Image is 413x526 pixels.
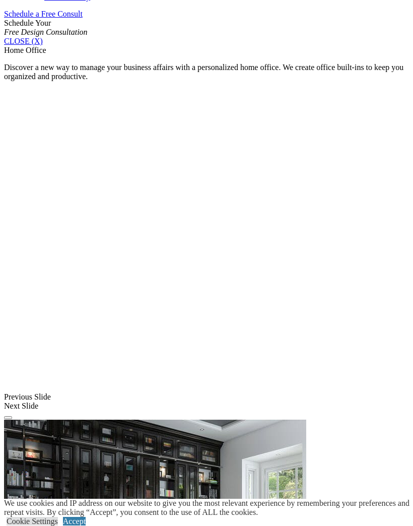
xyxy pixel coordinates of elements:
[63,517,86,525] a: Accept
[4,402,409,411] div: Next Slide
[4,499,413,517] div: We use cookies and IP address on our website to give you the most relevant experience by remember...
[7,517,58,525] a: Cookie Settings
[4,19,88,36] span: Schedule Your
[4,46,46,54] span: Home Office
[4,416,12,419] button: Click here to pause slide show
[4,10,83,18] a: Schedule a Free Consult (opens a dropdown menu)
[4,37,43,45] a: CLOSE (X)
[4,392,409,402] div: Previous Slide
[4,63,409,81] p: Discover a new way to manage your business affairs with a personalized home office. We create off...
[4,28,88,36] em: Free Design Consultation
